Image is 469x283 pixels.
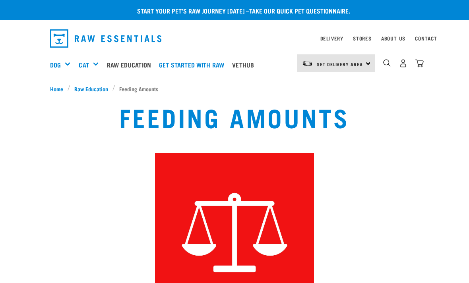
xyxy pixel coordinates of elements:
nav: breadcrumbs [50,85,419,93]
a: Vethub [230,49,260,81]
img: van-moving.png [302,60,313,67]
img: home-icon@2x.png [415,59,424,67]
a: Cat [79,60,89,69]
a: About Us [381,37,405,40]
h1: Feeding Amounts [119,102,349,131]
a: Get started with Raw [157,49,230,81]
a: Contact [415,37,437,40]
span: Set Delivery Area [317,63,363,65]
a: Delivery [320,37,343,40]
a: Raw Education [70,85,112,93]
a: Home [50,85,68,93]
a: Stores [353,37,372,40]
img: home-icon-1@2x.png [383,59,391,67]
img: Raw Essentials Logo [50,29,161,48]
a: take our quick pet questionnaire. [249,9,350,12]
span: Home [50,85,63,93]
a: Raw Education [105,49,157,81]
nav: dropdown navigation [44,26,425,51]
span: Raw Education [74,85,108,93]
img: user.png [399,59,407,67]
a: Dog [50,60,61,69]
